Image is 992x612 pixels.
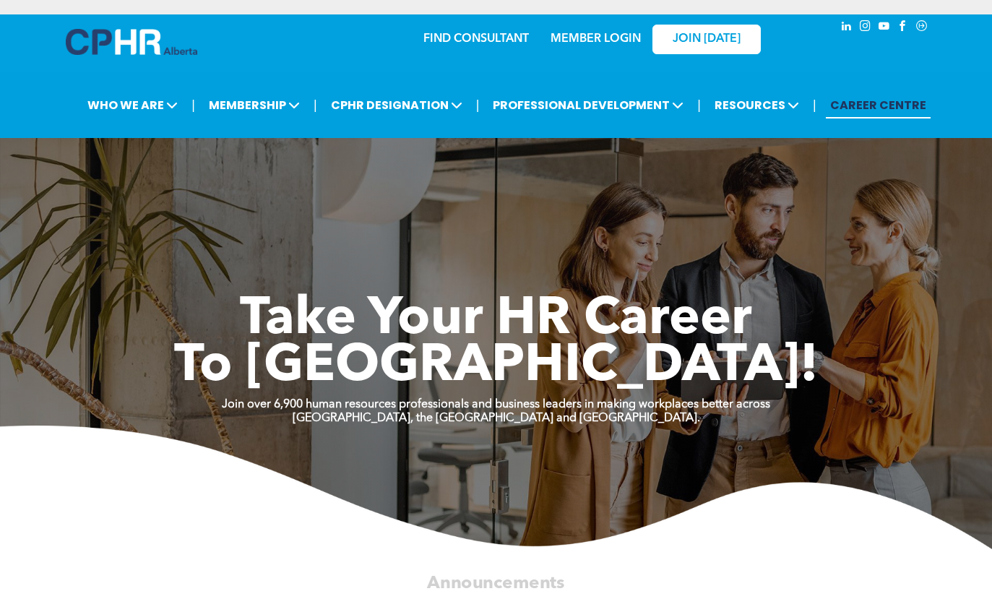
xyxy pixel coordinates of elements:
span: Take Your HR Career [240,294,752,346]
a: FIND CONSULTANT [423,33,529,45]
li: | [813,90,816,120]
a: JOIN [DATE] [652,25,761,54]
a: instagram [858,18,874,38]
a: linkedin [839,18,855,38]
li: | [476,90,480,120]
a: Social network [914,18,930,38]
span: Announcements [427,574,564,592]
span: RESOURCES [710,92,803,118]
span: CPHR DESIGNATION [327,92,467,118]
a: MEMBER LOGIN [551,33,641,45]
span: MEMBERSHIP [204,92,304,118]
img: A blue and white logo for cp alberta [66,29,197,55]
span: JOIN [DATE] [673,33,741,46]
strong: [GEOGRAPHIC_DATA], the [GEOGRAPHIC_DATA] and [GEOGRAPHIC_DATA]. [293,413,700,424]
span: WHO WE ARE [83,92,182,118]
li: | [314,90,317,120]
a: CAREER CENTRE [826,92,931,118]
a: youtube [876,18,892,38]
li: | [191,90,195,120]
span: PROFESSIONAL DEVELOPMENT [488,92,688,118]
a: facebook [895,18,911,38]
span: To [GEOGRAPHIC_DATA]! [174,341,819,393]
li: | [697,90,701,120]
strong: Join over 6,900 human resources professionals and business leaders in making workplaces better ac... [222,399,770,410]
